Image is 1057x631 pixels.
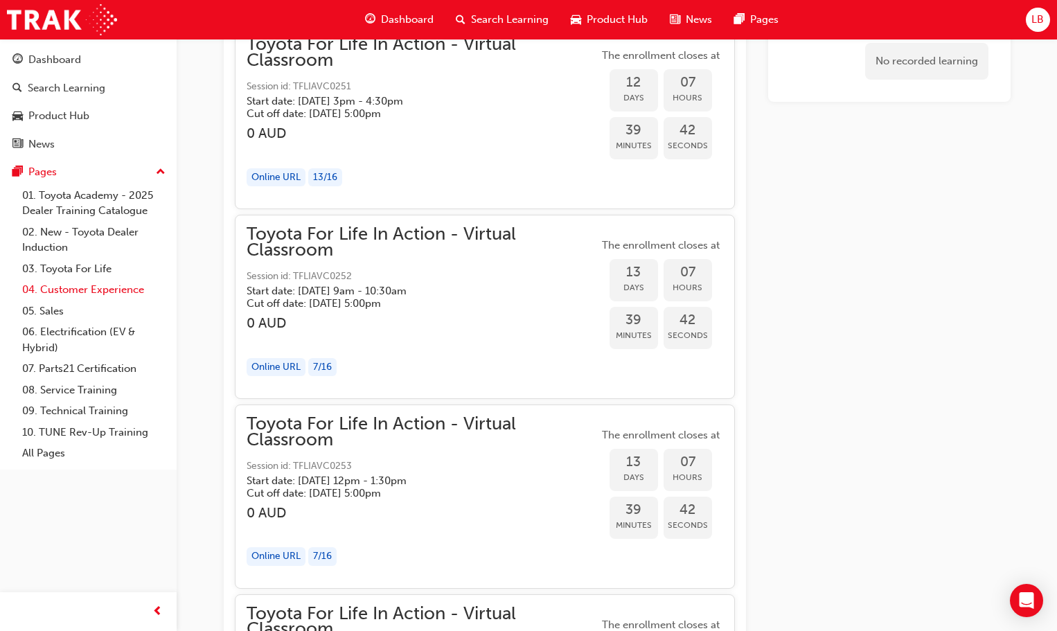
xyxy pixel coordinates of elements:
[571,11,581,28] span: car-icon
[12,139,23,151] span: news-icon
[587,12,648,28] span: Product Hub
[610,502,658,518] span: 39
[17,279,171,301] a: 04. Customer Experience
[17,301,171,322] a: 05. Sales
[17,185,171,222] a: 01. Toyota Academy - 2025 Dealer Training Catalogue
[156,163,166,181] span: up-icon
[610,138,658,154] span: Minutes
[247,358,305,377] div: Online URL
[247,226,723,387] button: Toyota For Life In Action - Virtual ClassroomSession id: TFLIAVC0252Start date: [DATE] 9am - 10:3...
[610,75,658,91] span: 12
[247,416,723,577] button: Toyota For Life In Action - Virtual ClassroomSession id: TFLIAVC0253Start date: [DATE] 12pm - 1:3...
[247,95,576,107] h5: Start date: [DATE] 3pm - 4:30pm
[247,505,598,521] h3: 0 AUD
[17,443,171,464] a: All Pages
[12,54,23,66] span: guage-icon
[308,547,337,566] div: 7 / 16
[610,123,658,139] span: 39
[734,11,745,28] span: pages-icon
[247,487,576,499] h5: Cut off date: [DATE] 5:00pm
[1026,8,1050,32] button: LB
[610,312,658,328] span: 39
[308,168,342,187] div: 13 / 16
[865,43,988,80] div: No recorded learning
[247,547,305,566] div: Online URL
[12,110,23,123] span: car-icon
[560,6,659,34] a: car-iconProduct Hub
[610,454,658,470] span: 13
[664,470,712,486] span: Hours
[17,400,171,422] a: 09. Technical Training
[664,138,712,154] span: Seconds
[6,159,171,185] button: Pages
[664,280,712,296] span: Hours
[152,603,163,621] span: prev-icon
[610,328,658,344] span: Minutes
[664,328,712,344] span: Seconds
[247,125,598,141] h3: 0 AUD
[750,12,779,28] span: Pages
[471,12,549,28] span: Search Learning
[247,285,576,297] h5: Start date: [DATE] 9am - 10:30am
[17,258,171,280] a: 03. Toyota For Life
[17,222,171,258] a: 02. New - Toyota Dealer Induction
[456,11,465,28] span: search-icon
[247,168,305,187] div: Online URL
[28,108,89,124] div: Product Hub
[598,238,723,254] span: The enrollment closes at
[6,75,171,101] a: Search Learning
[6,103,171,129] a: Product Hub
[1010,584,1043,617] div: Open Intercom Messenger
[610,265,658,281] span: 13
[6,132,171,157] a: News
[610,470,658,486] span: Days
[686,12,712,28] span: News
[247,37,598,68] span: Toyota For Life In Action - Virtual Classroom
[354,6,445,34] a: guage-iconDashboard
[28,80,105,96] div: Search Learning
[247,226,598,258] span: Toyota For Life In Action - Virtual Classroom
[247,79,598,95] span: Session id: TFLIAVC0251
[247,107,576,120] h5: Cut off date: [DATE] 5:00pm
[664,123,712,139] span: 42
[1031,12,1044,28] span: LB
[664,265,712,281] span: 07
[664,75,712,91] span: 07
[17,422,171,443] a: 10. TUNE Rev-Up Training
[381,12,434,28] span: Dashboard
[664,454,712,470] span: 07
[12,82,22,95] span: search-icon
[610,90,658,106] span: Days
[365,11,375,28] span: guage-icon
[6,47,171,73] a: Dashboard
[664,502,712,518] span: 42
[659,6,723,34] a: news-iconNews
[723,6,790,34] a: pages-iconPages
[7,4,117,35] img: Trak
[28,52,81,68] div: Dashboard
[308,358,337,377] div: 7 / 16
[670,11,680,28] span: news-icon
[610,280,658,296] span: Days
[664,90,712,106] span: Hours
[28,136,55,152] div: News
[664,312,712,328] span: 42
[247,315,598,331] h3: 0 AUD
[17,380,171,401] a: 08. Service Training
[664,517,712,533] span: Seconds
[247,474,576,487] h5: Start date: [DATE] 12pm - 1:30pm
[247,459,598,474] span: Session id: TFLIAVC0253
[598,48,723,64] span: The enrollment closes at
[17,358,171,380] a: 07. Parts21 Certification
[610,517,658,533] span: Minutes
[17,321,171,358] a: 06. Electrification (EV & Hybrid)
[247,37,723,197] button: Toyota For Life In Action - Virtual ClassroomSession id: TFLIAVC0251Start date: [DATE] 3pm - 4:30...
[445,6,560,34] a: search-iconSearch Learning
[12,166,23,179] span: pages-icon
[598,427,723,443] span: The enrollment closes at
[247,269,598,285] span: Session id: TFLIAVC0252
[28,164,57,180] div: Pages
[6,44,171,159] button: DashboardSearch LearningProduct HubNews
